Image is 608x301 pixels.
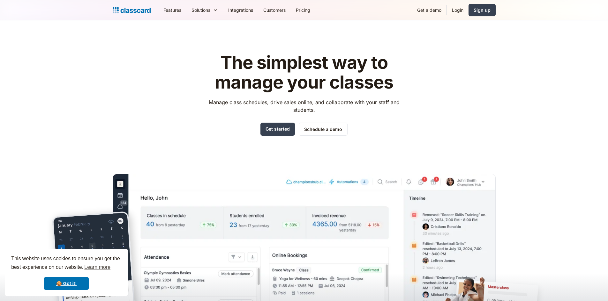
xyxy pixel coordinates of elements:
a: Get started [260,123,295,136]
span: This website uses cookies to ensure you get the best experience on our website. [11,255,122,272]
a: Features [158,3,186,17]
div: Solutions [191,7,210,13]
a: Customers [258,3,291,17]
h1: The simplest way to manage your classes [203,53,405,92]
a: dismiss cookie message [44,277,89,290]
a: Integrations [223,3,258,17]
div: cookieconsent [5,249,128,296]
p: Manage class schedules, drive sales online, and collaborate with your staff and students. [203,98,405,114]
a: Sign up [469,4,496,16]
a: home [113,6,151,15]
a: Schedule a demo [299,123,348,136]
a: learn more about cookies [83,262,111,272]
a: Get a demo [412,3,447,17]
a: Login [447,3,469,17]
div: Solutions [186,3,223,17]
a: Pricing [291,3,315,17]
div: Sign up [474,7,491,13]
